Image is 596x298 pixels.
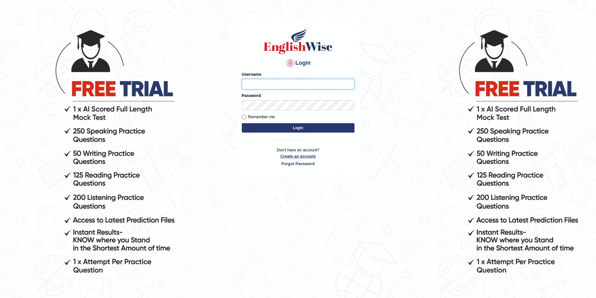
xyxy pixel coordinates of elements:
[242,58,354,68] h4: Login
[242,153,354,159] a: Create an account
[242,123,354,133] button: Login
[262,27,334,55] img: Logo of English Wise sign in for intelligent practice with AI
[242,71,262,77] label: Username
[242,115,246,119] input: Remember me
[242,93,261,98] label: Password
[242,161,354,167] a: Forgot Password
[242,114,275,120] label: Remember me
[242,147,354,166] p: Don't have an account?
